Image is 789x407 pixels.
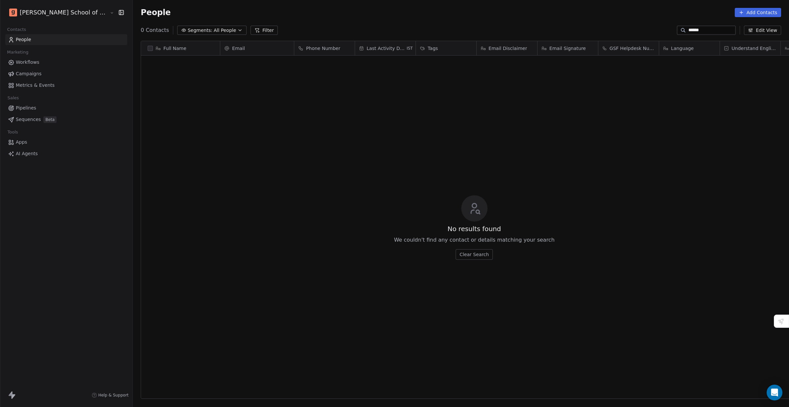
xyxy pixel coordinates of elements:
div: Full Name [141,41,220,55]
span: Sequences [16,116,41,123]
span: Sales [5,93,22,103]
span: Metrics & Events [16,82,55,89]
span: Beta [43,116,57,123]
span: Tags [428,45,438,52]
span: AI Agents [16,150,38,157]
span: Help & Support [98,393,129,398]
span: IST [407,46,413,51]
div: grid [141,56,220,384]
span: Full Name [163,45,186,52]
span: All People [214,27,236,34]
a: SequencesBeta [5,114,127,125]
div: Email Signature [538,41,598,55]
button: Edit View [744,26,781,35]
div: Open Intercom Messenger [767,385,782,400]
a: People [5,34,127,45]
button: [PERSON_NAME] School of Finance LLP [8,7,105,18]
span: [PERSON_NAME] School of Finance LLP [20,8,108,17]
span: People [16,36,31,43]
span: Campaigns [16,70,41,77]
span: Email Disclaimer [489,45,527,52]
span: Segments: [188,27,212,34]
div: Last Activity DateIST [355,41,416,55]
div: Phone Number [294,41,355,55]
span: Workflows [16,59,39,66]
span: People [141,8,171,17]
a: Metrics & Events [5,80,127,91]
button: Clear Search [456,249,493,260]
div: Email [220,41,294,55]
span: 0 Contacts [141,26,169,34]
span: Understand English? [731,45,777,52]
span: No results found [447,224,501,233]
button: Filter [251,26,278,35]
span: We couldn't find any contact or details matching your search [394,236,554,244]
a: AI Agents [5,148,127,159]
div: Email Disclaimer [477,41,537,55]
button: Add Contacts [735,8,781,17]
a: Campaigns [5,68,127,79]
span: Pipelines [16,105,36,111]
div: Understand English? [720,41,780,55]
span: Apps [16,139,27,146]
span: Marketing [4,47,31,57]
span: GSF Helpdesk Number [610,45,655,52]
span: Phone Number [306,45,340,52]
span: Email Signature [549,45,586,52]
div: GSF Helpdesk Number [598,41,659,55]
a: Workflows [5,57,127,68]
img: Goela%20School%20Logos%20(4).png [9,9,17,16]
span: Language [671,45,694,52]
a: Help & Support [92,393,129,398]
a: Pipelines [5,103,127,113]
span: Tools [5,127,21,137]
div: Language [659,41,720,55]
span: Email [232,45,245,52]
a: Apps [5,137,127,148]
div: Tags [416,41,476,55]
span: Last Activity Date [367,45,405,52]
span: Contacts [4,25,29,35]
